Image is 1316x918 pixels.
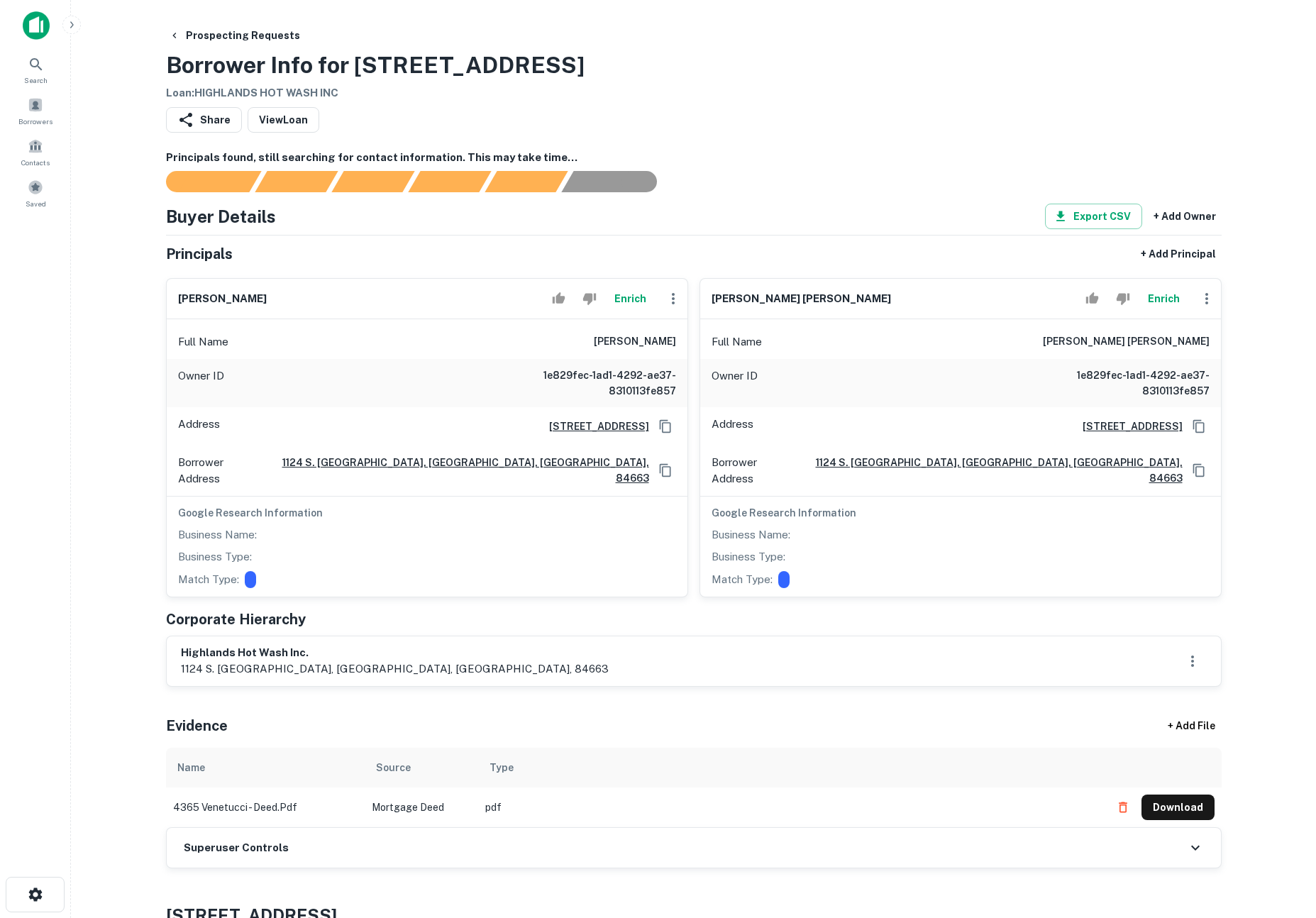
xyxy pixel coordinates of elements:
h4: Buyer Details [166,204,276,229]
th: Source [365,748,478,787]
a: Contacts [4,133,67,171]
h6: [PERSON_NAME] [PERSON_NAME] [712,291,891,307]
td: 4365 venetucci - deed.pdf [166,787,365,827]
a: [STREET_ADDRESS] [1071,419,1183,434]
div: Principals found, still searching for contact information. This may take time... [485,171,568,192]
button: Prospecting Requests [163,23,306,48]
h3: Borrower Info for [STREET_ADDRESS] [166,48,585,82]
h5: Corporate Hierarchy [166,609,306,630]
a: 1124 s. [GEOGRAPHIC_DATA], [GEOGRAPHIC_DATA], [GEOGRAPHIC_DATA], 84663 [800,455,1182,486]
p: Address [712,416,753,437]
button: + Add Principal [1135,241,1222,267]
span: Borrowers [18,116,52,127]
h6: Google Research Information [712,505,1210,521]
button: Reject [577,284,602,313]
button: Copy Address [1188,460,1210,481]
button: Reject [1110,284,1135,313]
p: Owner ID [178,367,224,399]
p: Match Type: [712,571,773,588]
span: Saved [26,198,46,209]
div: scrollable content [166,748,1222,827]
a: Search [4,50,67,89]
h6: 1e829fec-1ad1-4292-ae37-8310113fe857 [1039,367,1210,399]
button: Accept [1080,284,1105,313]
h5: Principals [166,243,233,265]
button: Export CSV [1045,204,1142,229]
img: capitalize-icon.png [23,11,50,40]
p: Business Name: [178,526,257,543]
div: Type [490,759,514,776]
span: Search [24,74,48,86]
h6: Google Research Information [178,505,676,521]
div: Source [376,759,411,776]
p: Owner ID [712,367,758,399]
button: Copy Address [655,460,676,481]
h6: highlands hot wash inc. [181,645,609,661]
iframe: Chat Widget [1245,804,1316,873]
p: 1124 s. [GEOGRAPHIC_DATA], [GEOGRAPHIC_DATA], [GEOGRAPHIC_DATA], 84663 [181,660,609,678]
p: Match Type: [178,571,239,588]
button: Accept [546,284,571,313]
a: ViewLoan [248,107,319,133]
a: [STREET_ADDRESS] [538,419,649,434]
button: Share [166,107,242,133]
h6: [PERSON_NAME] [PERSON_NAME] [1043,333,1210,350]
p: Borrower Address [712,454,795,487]
h6: [PERSON_NAME] [178,291,267,307]
h5: Evidence [166,715,228,736]
button: Enrich [608,284,653,313]
div: Principals found, AI now looking for contact information... [408,171,491,192]
p: Full Name [712,333,762,350]
p: Business Type: [178,548,252,565]
th: Type [478,748,1103,787]
span: Contacts [21,157,50,168]
a: Saved [4,174,67,212]
p: Address [178,416,220,437]
a: Borrowers [4,92,67,130]
div: Sending borrower request to AI... [149,171,255,192]
h6: Principals found, still searching for contact information. This may take time... [166,150,1222,166]
div: + Add File [1142,714,1242,739]
button: Download [1141,795,1215,820]
p: Full Name [178,333,228,350]
p: Business Type: [712,548,785,565]
button: Copy Address [1188,416,1210,437]
td: Mortgage Deed [365,787,478,827]
div: Your request is received and processing... [255,171,338,192]
p: Business Name: [712,526,790,543]
h6: 1e829fec-1ad1-4292-ae37-8310113fe857 [506,367,676,399]
h6: Superuser Controls [184,840,289,856]
button: Delete file [1110,796,1136,819]
button: + Add Owner [1148,204,1222,229]
h6: [PERSON_NAME] [594,333,676,350]
a: 1124 s. [GEOGRAPHIC_DATA], [GEOGRAPHIC_DATA], [GEOGRAPHIC_DATA], 84663 [267,455,648,486]
p: Borrower Address [178,454,262,487]
h6: Loan : HIGHLANDS HOT WASH INC [166,85,585,101]
button: Copy Address [655,416,676,437]
div: Documents found, AI parsing details... [331,171,414,192]
button: Enrich [1141,284,1187,313]
th: Name [166,748,365,787]
div: Name [177,759,205,776]
div: AI fulfillment process complete. [562,171,674,192]
td: pdf [478,787,1103,827]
